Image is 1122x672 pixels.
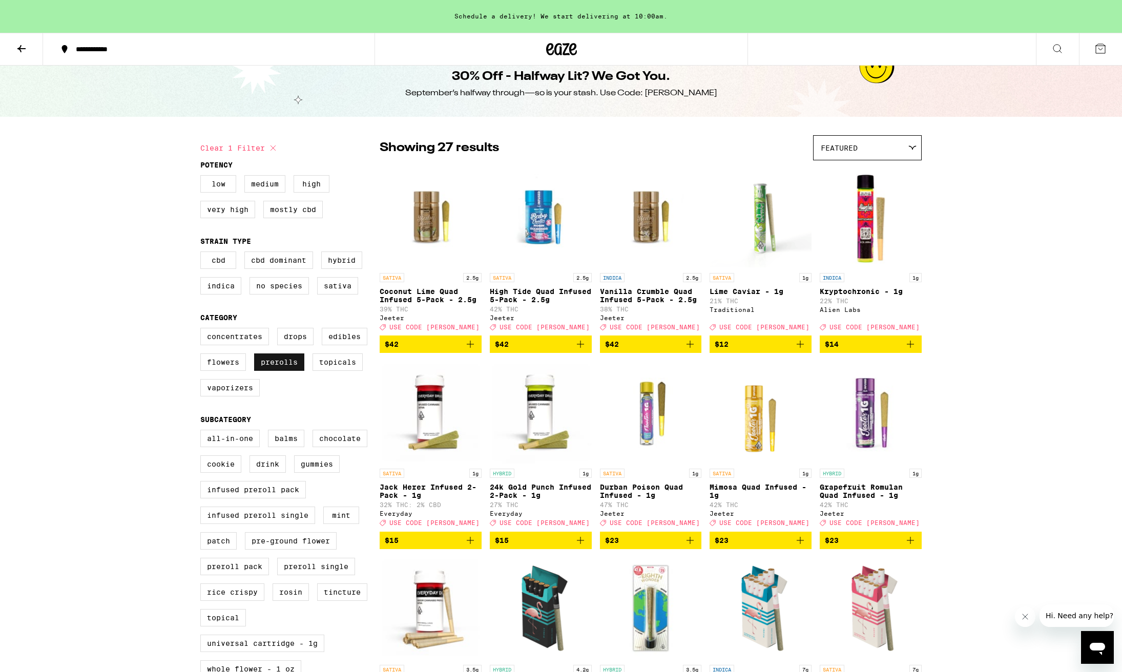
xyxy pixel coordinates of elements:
p: SATIVA [380,469,404,478]
label: Universal Cartridge - 1g [200,635,324,652]
p: Showing 27 results [380,139,499,157]
iframe: Close message [1015,606,1035,627]
button: Add to bag [600,335,702,353]
span: USE CODE [PERSON_NAME] [719,520,809,527]
img: Jeeter - Vanilla Crumble Quad Infused 5-Pack - 2.5g [600,165,702,268]
p: 27% THC [490,501,592,508]
p: 2.5g [683,273,701,282]
label: CBD Dominant [244,251,313,269]
p: Kryptochronic - 1g [820,287,922,296]
p: 32% THC: 2% CBD [380,501,482,508]
label: Gummies [294,455,340,473]
p: 39% THC [380,306,482,312]
label: Infused Preroll Single [200,507,315,524]
p: 1g [689,469,701,478]
p: Vanilla Crumble Quad Infused 5-Pack - 2.5g [600,287,702,304]
p: 38% THC [600,306,702,312]
p: 47% THC [600,501,702,508]
img: Everyday - 24k Gold Punch Infused 2-Pack - 1g [490,361,592,464]
img: Birdies - Classic Indica 10-Pack - 7g [710,557,812,660]
p: 1g [799,273,812,282]
div: Jeeter [380,314,482,321]
p: 42% THC [490,306,592,312]
p: 21% THC [710,298,812,304]
label: CBD [200,251,236,269]
label: Preroll Pack [200,558,269,575]
img: Jeeter - High Tide Quad Infused 5-Pack - 2.5g [490,165,592,268]
span: $23 [825,536,839,544]
span: USE CODE [PERSON_NAME] [610,520,700,527]
span: USE CODE [PERSON_NAME] [610,324,700,330]
iframe: Button to launch messaging window [1081,631,1114,664]
label: Patch [200,532,237,550]
p: HYBRID [820,469,844,478]
label: Hybrid [321,251,362,269]
label: Vaporizers [200,379,260,396]
p: 22% THC [820,298,922,304]
button: Add to bag [380,335,482,353]
label: Infused Preroll Pack [200,481,306,498]
button: Add to bag [710,532,812,549]
p: SATIVA [380,273,404,282]
iframe: Message from company [1040,604,1114,627]
legend: Category [200,313,237,322]
div: Everyday [380,510,482,517]
img: Everyday - Jack Herer Infused 2-Pack - 1g [380,361,482,464]
p: 42% THC [710,501,812,508]
a: Open page for 24k Gold Punch Infused 2-Pack - 1g from Everyday [490,361,592,531]
a: Open page for Coconut Lime Quad Infused 5-Pack - 2.5g from Jeeter [380,165,482,335]
p: SATIVA [710,469,734,478]
p: 1g [799,469,812,478]
img: Jeeter - Durban Poison Quad Infused - 1g [600,361,702,464]
img: Froot - The Eighth Wonder Infused - 3.5g [600,557,702,660]
label: Tincture [317,583,367,601]
a: Open page for Mimosa Quad Infused - 1g from Jeeter [710,361,812,531]
span: USE CODE [PERSON_NAME] [500,324,590,330]
button: Add to bag [600,532,702,549]
label: Mint [323,507,359,524]
a: Open page for Jack Herer Infused 2-Pack - 1g from Everyday [380,361,482,531]
img: Jeeter - Coconut Lime Quad Infused 5-Pack - 2.5g [380,165,482,268]
span: USE CODE [PERSON_NAME] [719,324,809,330]
label: No Species [250,277,309,295]
p: Mimosa Quad Infused - 1g [710,483,812,499]
span: USE CODE [PERSON_NAME] [389,324,480,330]
label: Edibles [322,328,367,345]
label: Sativa [317,277,358,295]
label: Rice Crispy [200,583,264,601]
span: Featured [821,144,858,152]
label: Prerolls [254,353,304,371]
span: USE CODE [PERSON_NAME] [389,520,480,527]
label: Topical [200,609,246,626]
p: SATIVA [490,273,514,282]
label: Rosin [273,583,309,601]
span: USE CODE [PERSON_NAME] [500,520,590,527]
label: Drink [250,455,286,473]
p: INDICA [600,273,625,282]
span: $23 [605,536,619,544]
div: Jeeter [490,314,592,321]
span: $15 [495,536,509,544]
legend: Potency [200,161,233,169]
div: September’s halfway through—so is your stash. Use Code: [PERSON_NAME] [405,88,717,99]
button: Clear 1 filter [200,135,279,161]
p: 2.5g [463,273,482,282]
a: Open page for Lime Caviar - 1g from Traditional [710,165,812,335]
label: Indica [200,277,241,295]
label: High [294,175,329,193]
span: $42 [605,340,619,348]
a: Open page for High Tide Quad Infused 5-Pack - 2.5g from Jeeter [490,165,592,335]
p: 1g [909,273,922,282]
span: $42 [495,340,509,348]
span: USE CODE [PERSON_NAME] [829,324,920,330]
div: Jeeter [600,314,702,321]
label: Low [200,175,236,193]
p: 2.5g [573,273,592,282]
div: Jeeter [820,510,922,517]
button: Add to bag [820,335,922,353]
p: Jack Herer Infused 2-Pack - 1g [380,483,482,499]
span: $14 [825,340,839,348]
label: Pre-ground Flower [245,532,337,550]
a: Open page for Kryptochronic - 1g from Alien Labs [820,165,922,335]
